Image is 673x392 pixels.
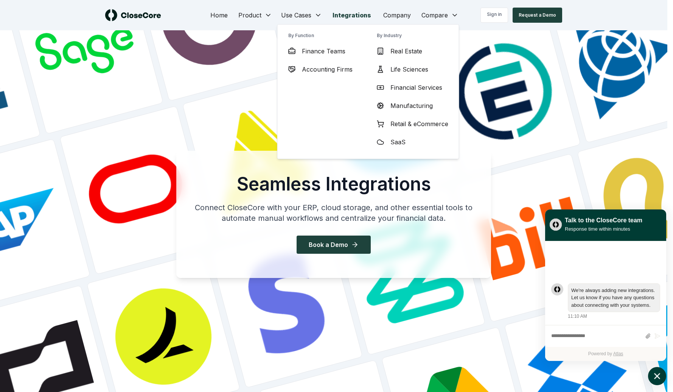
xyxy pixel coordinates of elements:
div: Talk to the CloseCore team [565,216,642,225]
span: Manufacturing [390,101,433,110]
a: SaaS [371,133,454,151]
span: Retail & eCommerce [390,119,448,128]
div: atlas-message-text [571,287,657,309]
span: Financial Services [390,83,442,92]
div: 11:10 AM [568,313,587,320]
a: Atlas [613,351,623,356]
span: Real Estate [390,47,422,56]
span: Life Sciences [390,65,428,74]
a: Accounting Firms [282,60,359,78]
div: Powered by [545,347,666,361]
span: Accounting Firms [302,65,353,74]
a: Finance Teams [282,42,359,60]
div: atlas-composer [551,329,660,343]
img: yblje5SQxOoZuw2TcITt_icon.png [550,219,562,231]
a: Real Estate [371,42,454,60]
div: Response time within minutes [565,225,642,233]
a: Manufacturing [371,97,454,115]
div: atlas-message-bubble [568,283,660,312]
a: Retail & eCommerce [371,115,454,133]
div: Monday, August 25, 11:10 AM [568,283,660,320]
a: Life Sciences [371,60,454,78]
a: Financial Services [371,78,454,97]
h3: By Function [282,32,359,42]
div: atlas-message-author-avatar [551,283,563,295]
button: Attach files by clicking or dropping files here [645,333,651,339]
div: atlas-window [545,209,666,361]
div: atlas-message [551,283,660,320]
span: Finance Teams [302,47,345,56]
h3: By Industry [371,32,454,42]
div: atlas-ticket [545,241,666,361]
span: SaaS [390,137,406,147]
